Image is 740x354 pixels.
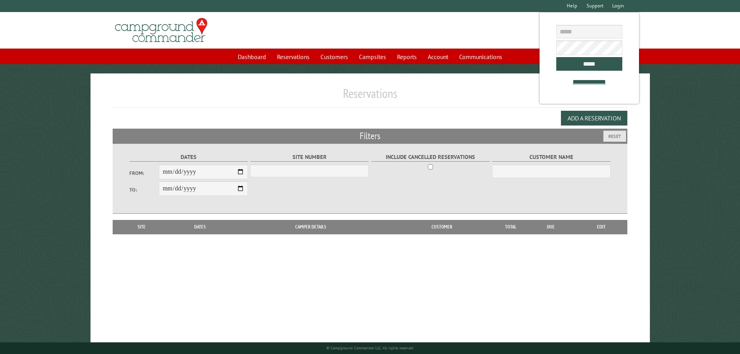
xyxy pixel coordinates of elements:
[113,86,628,107] h1: Reservations
[371,153,490,162] label: Include Cancelled Reservations
[495,220,526,234] th: Total
[388,220,495,234] th: Customer
[233,49,271,64] a: Dashboard
[113,129,628,143] h2: Filters
[392,49,421,64] a: Reports
[454,49,507,64] a: Communications
[423,49,453,64] a: Account
[129,153,248,162] label: Dates
[113,15,210,45] img: Campground Commander
[354,49,391,64] a: Campsites
[272,49,314,64] a: Reservations
[326,345,414,351] small: © Campground Commander LLC. All rights reserved.
[117,220,167,234] th: Site
[561,111,627,126] button: Add a Reservation
[575,220,628,234] th: Edit
[167,220,233,234] th: Dates
[526,220,575,234] th: Due
[129,186,159,194] label: To:
[603,131,626,142] button: Reset
[492,153,611,162] label: Customer Name
[250,153,369,162] label: Site Number
[129,169,159,177] label: From:
[316,49,353,64] a: Customers
[233,220,388,234] th: Camper Details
